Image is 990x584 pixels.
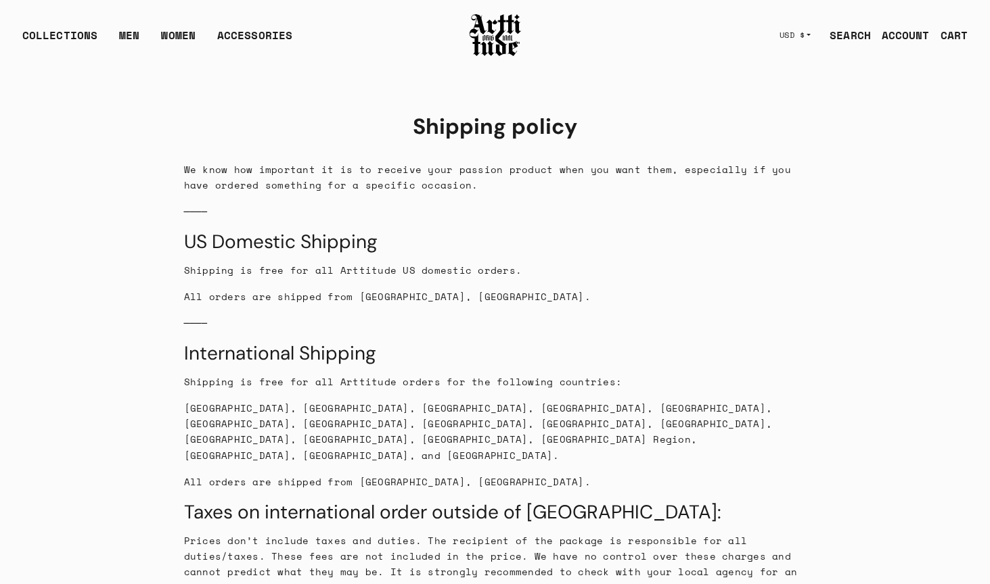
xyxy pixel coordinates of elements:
button: USD $ [771,20,819,50]
div: COLLECTIONS [22,27,97,54]
span: Shipping is free for all Arttitude orders for the following countries: [184,374,623,389]
h1: Shipping policy [184,113,807,140]
span: ──── [184,316,208,330]
a: WOMEN [161,27,196,54]
span: International Shipping [184,341,376,366]
a: MEN [119,27,139,54]
ul: Main navigation [12,27,303,54]
span: [GEOGRAPHIC_DATA], [GEOGRAPHIC_DATA], [GEOGRAPHIC_DATA], [GEOGRAPHIC_DATA], [GEOGRAPHIC_DATA], [G... [184,401,773,462]
span: US Domestic Shipping [184,229,378,254]
span: USD $ [780,30,805,41]
span: All orders are shipped from [GEOGRAPHIC_DATA], [GEOGRAPHIC_DATA]. [184,289,591,303]
a: ACCOUNT [871,22,930,49]
img: Arttitude [468,12,522,58]
h2: Taxes on international order outside of [GEOGRAPHIC_DATA]: [184,500,807,525]
a: Open cart [930,22,968,49]
span: ──── [184,204,208,218]
div: ACCESSORIES [217,27,292,54]
span: Shipping is free for all Arttitude US domestic orders. [184,263,522,277]
div: CART [941,27,968,43]
span: We know how important it is to receive your passion product when you want them, especially if you... [184,162,791,192]
span: All orders are shipped from [GEOGRAPHIC_DATA], [GEOGRAPHIC_DATA]. [184,474,591,489]
a: SEARCH [819,22,871,49]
